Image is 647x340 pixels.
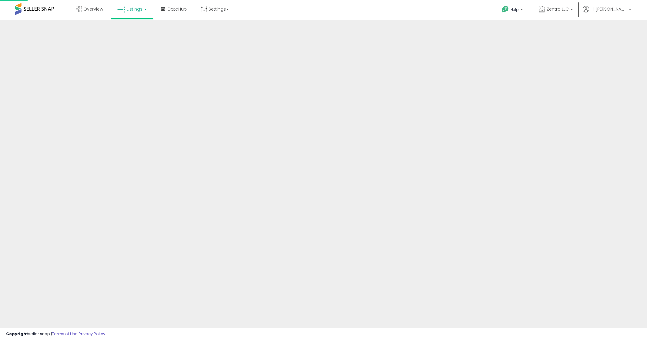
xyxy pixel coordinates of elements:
[511,7,519,12] span: Help
[547,6,569,12] span: Zentra LLC
[127,6,142,12] span: Listings
[501,5,509,13] i: Get Help
[83,6,103,12] span: Overview
[497,1,529,20] a: Help
[168,6,187,12] span: DataHub
[583,6,631,20] a: Hi [PERSON_NAME]
[591,6,627,12] span: Hi [PERSON_NAME]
